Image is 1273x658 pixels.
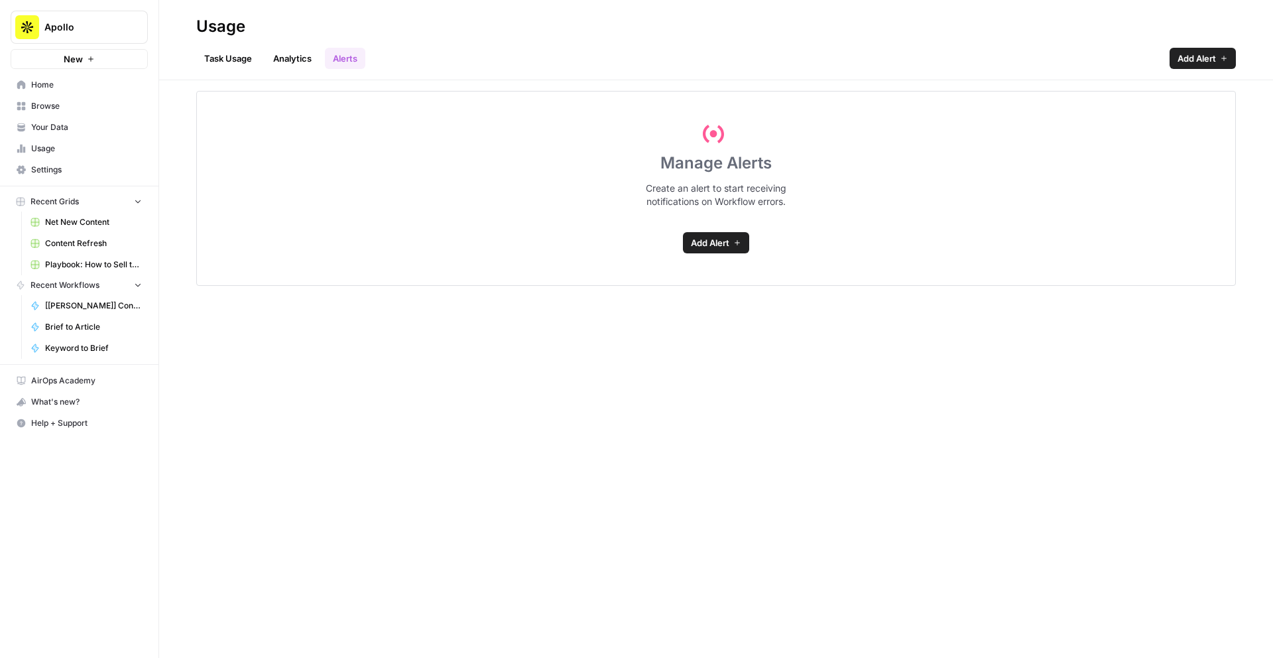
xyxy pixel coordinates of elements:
span: AirOps Academy [31,375,142,387]
span: Recent Workflows [30,279,99,291]
a: Keyword to Brief [25,338,148,359]
span: Usage [31,143,142,155]
span: New [64,52,83,66]
span: Create an alert to start receiving notifications on Workflow errors. [646,182,786,208]
div: What's new? [11,392,147,412]
a: Home [11,74,148,96]
button: Workspace: Apollo [11,11,148,44]
a: Add Alert [1170,48,1236,69]
a: Usage [11,138,148,159]
a: AirOps Academy [11,370,148,391]
a: Alerts [325,48,365,69]
a: Browse [11,96,148,117]
span: Add Alert [1178,52,1216,65]
button: Recent Grids [11,192,148,212]
a: [[PERSON_NAME]] Content Refresh [25,295,148,316]
button: New [11,49,148,69]
span: Recent Grids [30,196,79,208]
a: Content Refresh [25,233,148,254]
span: Brief to Article [45,321,142,333]
a: Add Alert [683,232,749,253]
img: Apollo Logo [15,15,39,39]
a: Brief to Article [25,316,148,338]
span: Your Data [31,121,142,133]
span: Playbook: How to Sell to "X" Leads Grid [45,259,142,271]
span: Keyword to Brief [45,342,142,354]
span: Add Alert [691,236,729,249]
span: Settings [31,164,142,176]
span: Browse [31,100,142,112]
h1: Manage Alerts [660,153,772,174]
span: Net New Content [45,216,142,228]
span: [[PERSON_NAME]] Content Refresh [45,300,142,312]
button: What's new? [11,391,148,413]
a: Playbook: How to Sell to "X" Leads Grid [25,254,148,275]
span: Apollo [44,21,125,34]
span: Content Refresh [45,237,142,249]
a: Task Usage [196,48,260,69]
span: Help + Support [31,417,142,429]
a: Net New Content [25,212,148,233]
div: Usage [196,16,245,37]
a: Your Data [11,117,148,138]
a: Analytics [265,48,320,69]
a: Settings [11,159,148,180]
span: Home [31,79,142,91]
button: Help + Support [11,413,148,434]
button: Recent Workflows [11,275,148,295]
